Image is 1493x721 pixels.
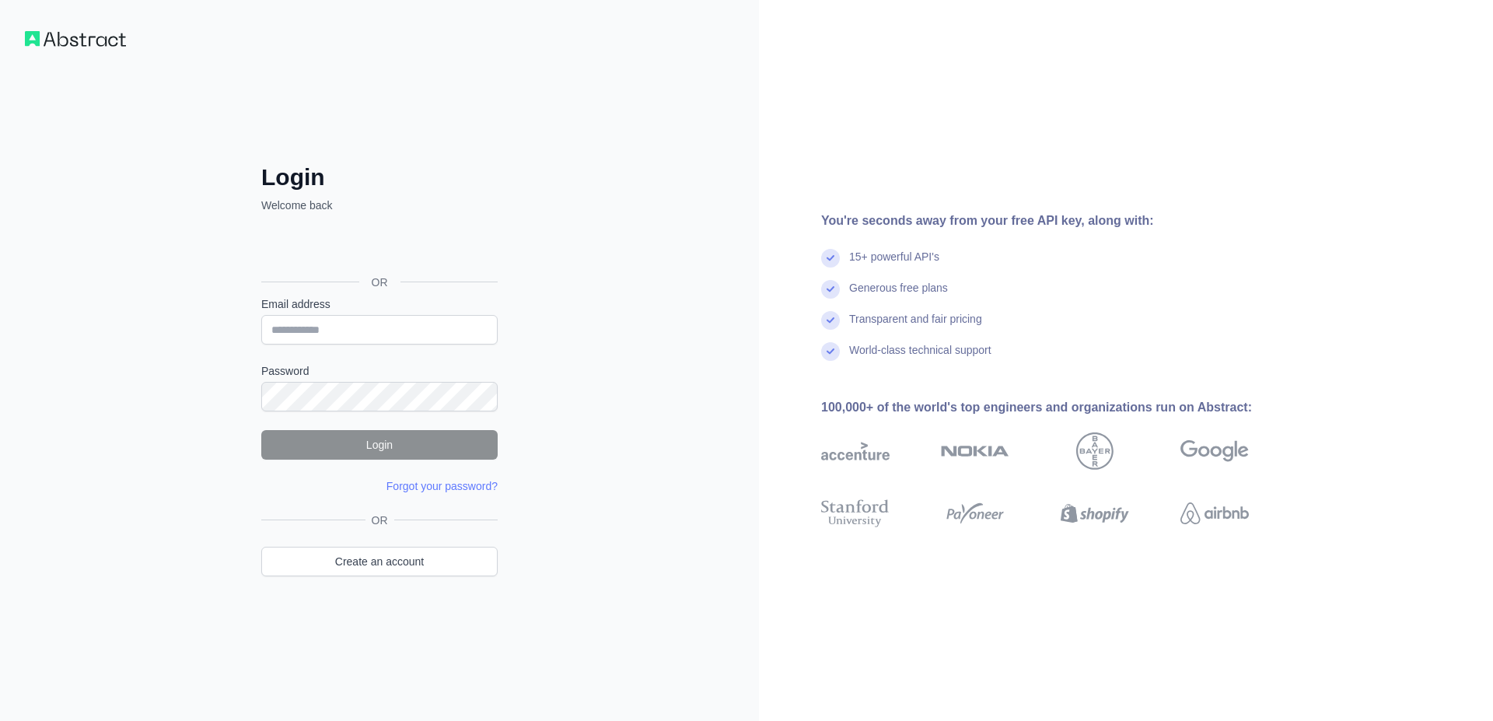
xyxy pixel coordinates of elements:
[821,496,890,530] img: stanford university
[821,212,1299,230] div: You're seconds away from your free API key, along with:
[1061,496,1129,530] img: shopify
[261,163,498,191] h2: Login
[821,280,840,299] img: check mark
[849,280,948,311] div: Generous free plans
[253,230,502,264] iframe: Bouton "Se connecter avec Google"
[365,513,394,528] span: OR
[821,342,840,361] img: check mark
[261,363,498,379] label: Password
[941,432,1009,470] img: nokia
[261,296,498,312] label: Email address
[1076,432,1114,470] img: bayer
[25,31,126,47] img: Workflow
[386,480,498,492] a: Forgot your password?
[821,398,1299,417] div: 100,000+ of the world's top engineers and organizations run on Abstract:
[849,249,939,280] div: 15+ powerful API's
[941,496,1009,530] img: payoneer
[261,230,495,264] div: Se connecter avec Google. S'ouvre dans un nouvel onglet.
[261,547,498,576] a: Create an account
[1180,496,1249,530] img: airbnb
[261,430,498,460] button: Login
[261,198,498,213] p: Welcome back
[821,311,840,330] img: check mark
[359,275,400,290] span: OR
[1180,432,1249,470] img: google
[849,311,982,342] div: Transparent and fair pricing
[849,342,991,373] div: World-class technical support
[821,432,890,470] img: accenture
[821,249,840,268] img: check mark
